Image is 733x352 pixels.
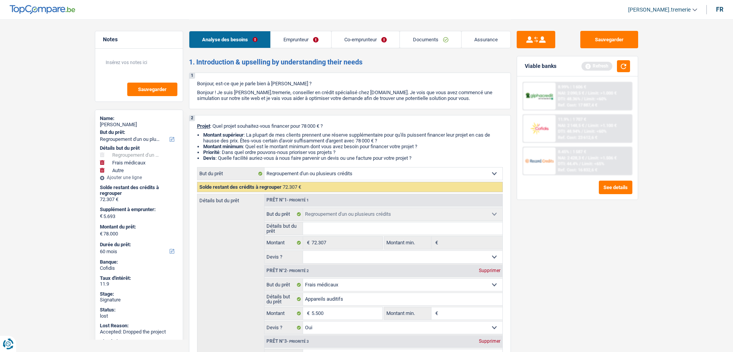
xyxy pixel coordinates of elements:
div: Accepted: Dropped the project [100,329,178,335]
span: [PERSON_NAME].tremerie [628,7,691,13]
span: Limit: <65% [582,161,604,166]
div: Solde restant des crédits à regrouper [100,184,178,196]
div: 11.9 [100,281,178,287]
span: / [581,96,583,102]
strong: Priorité [203,149,219,155]
h2: 1. Introduction & upselling by understanding their needs [189,58,511,66]
span: NAI: 2 090,5 € [558,91,584,96]
div: Viable banks [525,63,556,69]
span: € [431,307,440,320]
div: 72.307 € [100,196,178,203]
div: Prêt n°2 [265,268,311,273]
span: Solde restant des crédits à regrouper [199,184,281,190]
label: Détails but du prêt [197,194,264,203]
span: Limit: >1.506 € [588,156,617,161]
div: lost [100,313,178,319]
div: Refresh [581,62,612,70]
div: Taux d'intérêt: [100,275,178,281]
label: Montant [265,307,303,320]
img: Record Credits [525,154,554,168]
a: Emprunteur [271,31,331,48]
div: 8.99% | 1 606 € [558,85,586,90]
div: Ref. Cost: 16 832,6 € [558,168,597,173]
label: But du prêt: [100,129,177,135]
div: Supprimer [477,339,502,344]
h5: Notes [103,36,175,43]
li: : Quelle facilité auriez-vous à nous faire parvenir un devis ou une facture pour votre projet ? [203,155,503,161]
button: Sauvegarder [127,83,177,96]
span: € [100,213,103,219]
li: : La plupart de mes clients prennent une réserve supplémentaire pour qu'ils puissent financer leu... [203,132,503,144]
label: Montant du prêt: [100,224,177,230]
img: AlphaCredit [525,92,554,101]
span: € [303,307,312,320]
span: NAI: 2 148,5 € [558,123,584,128]
span: Sauvegarder [138,87,167,92]
span: DTI: 44.4% [558,161,578,166]
span: DTI: 48.94% [558,129,580,134]
label: But du prêt [197,168,265,180]
li: : Quel est le montant minimum dont vous avez besoin pour financer votre projet ? [203,144,503,149]
label: But du prêt [265,208,303,220]
div: 11.9% | 1 707 € [558,117,586,122]
div: Prêt n°3 [265,339,311,344]
label: Détails but du prêt [265,293,303,305]
span: € [100,231,103,237]
span: / [585,123,587,128]
strong: Montant supérieur [203,132,244,138]
div: 2 [189,115,195,121]
div: Cofidis [100,265,178,271]
span: DTI: 48.36% [558,96,580,102]
a: [PERSON_NAME].tremerie [622,3,697,16]
div: Ref. Cost: 23 612,6 € [558,135,597,140]
div: 8.45% | 1 587 € [558,149,586,154]
label: Montant min. [384,307,431,320]
span: / [581,129,583,134]
div: Simulation Date: [100,338,178,345]
p: Bonjour, est-ce que je parle bien à [PERSON_NAME] ? [197,81,503,86]
div: 1 [189,73,195,79]
a: Analyse des besoins [189,31,270,48]
span: € [431,237,440,249]
div: Stage: [100,291,178,297]
div: Name: [100,115,178,122]
a: Co-emprunteur [332,31,399,48]
span: / [585,156,587,161]
a: Assurance [462,31,511,48]
img: TopCompare Logo [10,5,75,14]
label: Montant min. [384,237,431,249]
img: Cofidis [525,121,554,135]
span: Limit: >1.100 € [588,123,617,128]
div: [PERSON_NAME] [100,122,178,128]
div: Signature [100,297,178,303]
span: Limit: <60% [584,96,607,102]
span: Limit: >1.000 € [588,91,617,96]
label: Supplément à emprunter: [100,206,177,213]
span: Limit: <60% [584,129,607,134]
label: But du prêt [265,279,303,291]
div: Ref. Cost: 17 887,4 € [558,103,597,108]
label: Montant [265,237,303,249]
span: - Priorité 2 [287,269,309,273]
span: Devis [203,155,216,161]
span: NAI: 2 428,3 € [558,156,584,161]
li: : Dans quel ordre pouvons-nous prioriser vos projets ? [203,149,503,155]
label: Détails but du prêt [265,222,303,235]
p: : Quel projet souhaitez-vous financer pour 78 000 € ? [197,123,503,129]
a: Documents [400,31,461,48]
span: / [585,91,587,96]
span: € [303,237,312,249]
label: Durée du prêt: [100,242,177,248]
span: - Priorité 3 [287,339,309,344]
span: / [579,161,581,166]
button: Sauvegarder [580,31,638,48]
strong: Montant minimum [203,144,243,149]
div: fr [716,6,723,13]
span: 72.307 € [283,184,301,190]
div: Ajouter une ligne [100,175,178,180]
div: Status: [100,307,178,313]
button: See details [599,181,632,194]
label: Devis ? [265,251,303,263]
span: Projet [197,123,210,129]
label: Devis ? [265,322,303,334]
